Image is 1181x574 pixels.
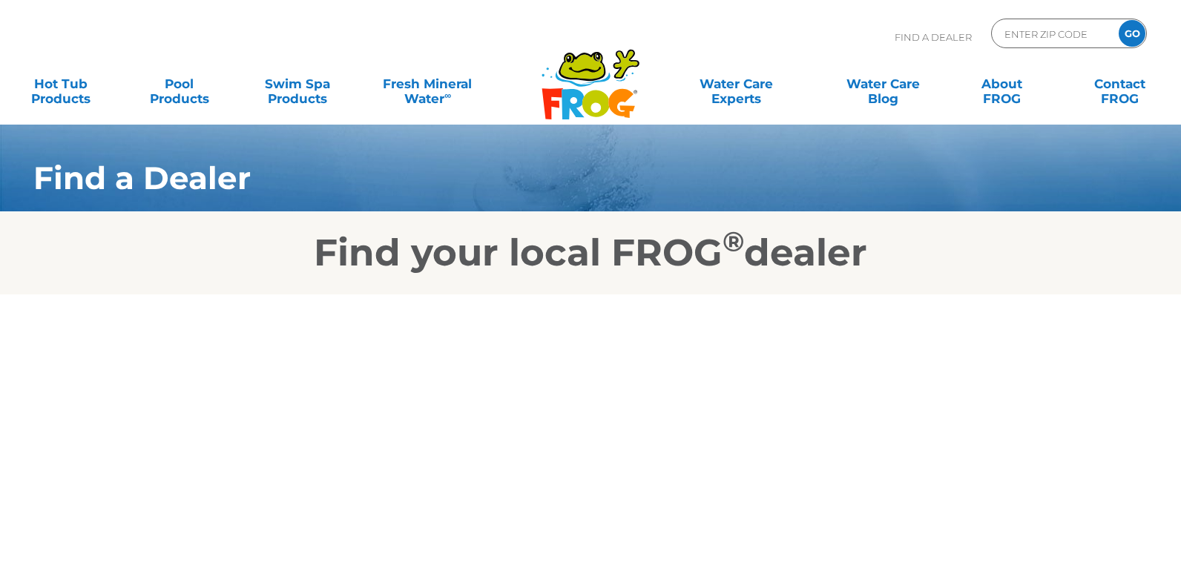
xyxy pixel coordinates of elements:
a: Water CareExperts [661,69,811,99]
a: Water CareBlog [838,69,930,99]
a: Hot TubProducts [15,69,107,99]
img: Frog Products Logo [533,30,648,120]
input: GO [1119,20,1145,47]
a: AboutFROG [955,69,1047,99]
p: Find A Dealer [895,19,972,56]
h2: Find your local FROG dealer [11,231,1170,275]
sup: ∞ [444,90,451,101]
a: Swim SpaProducts [251,69,343,99]
a: ContactFROG [1074,69,1166,99]
a: PoolProducts [134,69,226,99]
a: Fresh MineralWater∞ [370,69,485,99]
h1: Find a Dealer [33,160,1054,196]
sup: ® [723,225,744,258]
